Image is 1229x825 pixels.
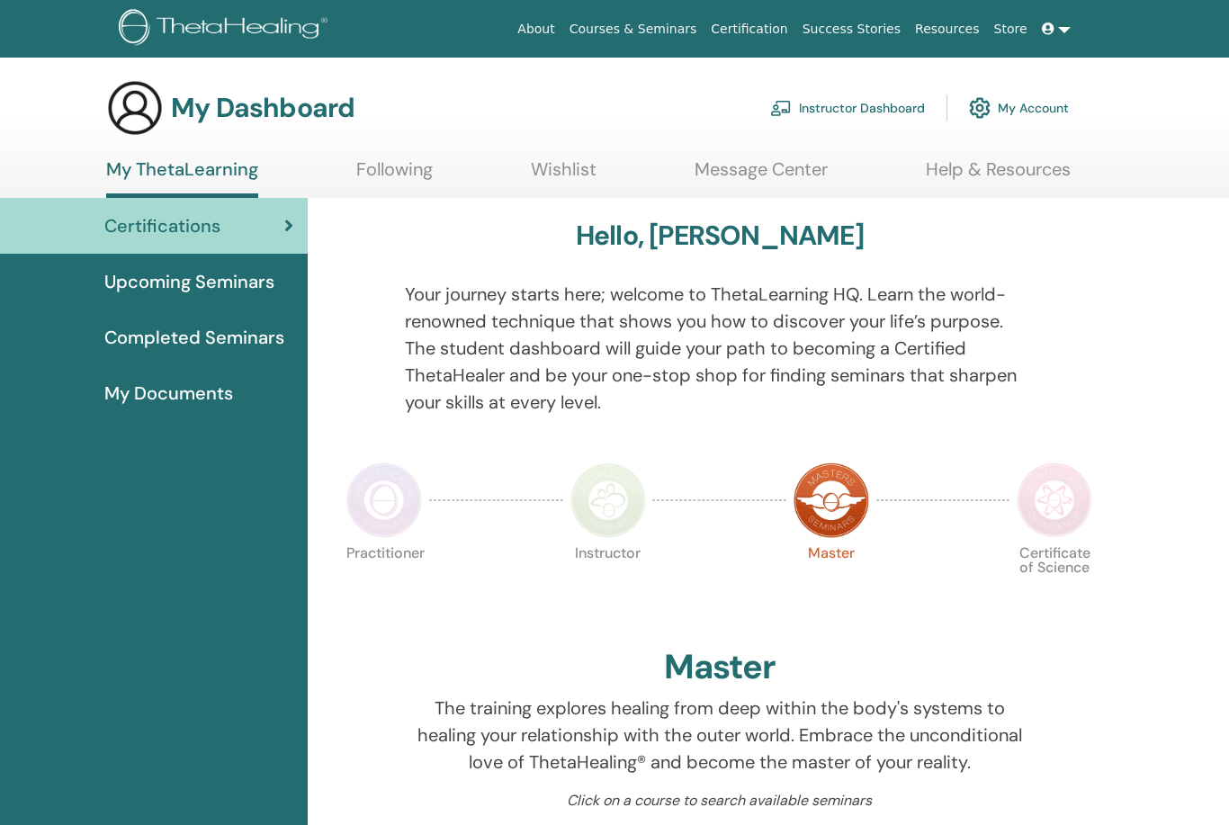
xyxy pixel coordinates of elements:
span: Certifications [104,212,220,239]
h2: Master [664,647,776,688]
img: Practitioner [346,462,422,538]
a: Following [356,158,433,193]
img: Master [794,462,869,538]
p: Practitioner [346,546,422,622]
a: Wishlist [531,158,597,193]
span: Completed Seminars [104,324,284,351]
h3: My Dashboard [171,92,354,124]
a: Help & Resources [926,158,1071,193]
a: My Account [969,88,1069,128]
a: About [510,13,561,46]
p: Click on a course to search available seminars [405,790,1034,812]
p: Your journey starts here; welcome to ThetaLearning HQ. Learn the world-renowned technique that sh... [405,281,1034,416]
a: Success Stories [795,13,908,46]
a: Message Center [695,158,828,193]
p: The training explores healing from deep within the body's systems to healing your relationship wi... [405,695,1034,776]
img: cog.svg [969,93,991,123]
h3: Hello, [PERSON_NAME] [576,220,864,252]
a: Resources [908,13,987,46]
p: Certificate of Science [1017,546,1092,622]
span: Upcoming Seminars [104,268,274,295]
img: Certificate of Science [1017,462,1092,538]
img: Instructor [570,462,646,538]
a: Store [987,13,1035,46]
img: logo.png [119,9,334,49]
span: My Documents [104,380,233,407]
p: Instructor [570,546,646,622]
a: Instructor Dashboard [770,88,925,128]
a: Courses & Seminars [562,13,704,46]
a: Certification [704,13,794,46]
a: My ThetaLearning [106,158,258,198]
img: chalkboard-teacher.svg [770,100,792,116]
p: Master [794,546,869,622]
img: generic-user-icon.jpg [106,79,164,137]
